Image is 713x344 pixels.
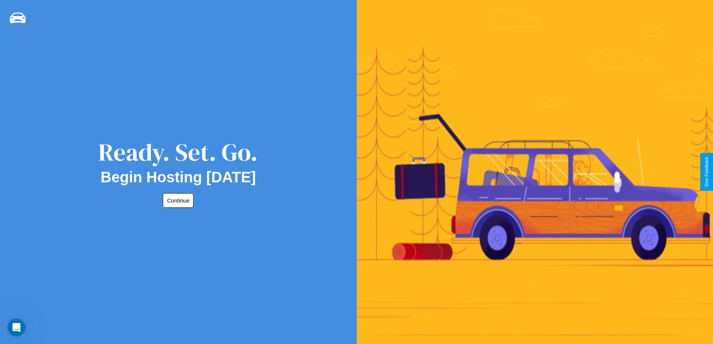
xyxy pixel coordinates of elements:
div: Give Feedback [704,157,709,187]
div: Ready. Set. Go. [98,136,258,169]
button: Continue [163,193,194,208]
iframe: Intercom live chat [7,319,25,337]
h2: Begin Hosting [DATE] [101,169,256,186]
